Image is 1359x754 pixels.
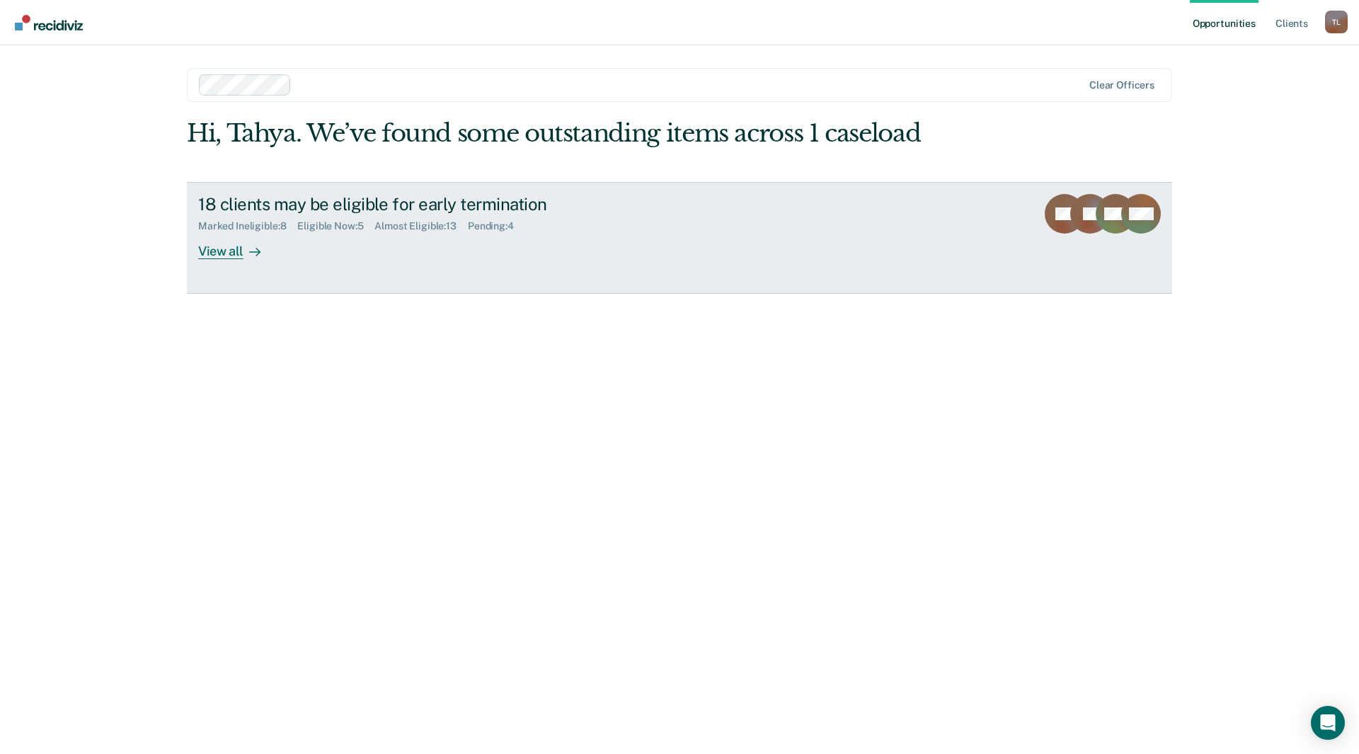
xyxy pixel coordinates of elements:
div: View all [198,232,277,259]
img: Recidiviz [15,15,83,30]
a: 18 clients may be eligible for early terminationMarked Ineligible:8Eligible Now:5Almost Eligible:... [187,182,1172,294]
div: Open Intercom Messenger [1311,706,1345,740]
div: T L [1325,11,1348,33]
div: Hi, Tahya. We’ve found some outstanding items across 1 caseload [187,119,975,148]
button: Profile dropdown button [1325,11,1348,33]
div: Clear officers [1089,79,1154,91]
div: 18 clients may be eligible for early termination [198,194,695,215]
div: Marked Ineligible : 8 [198,220,297,232]
div: Eligible Now : 5 [297,220,374,232]
div: Pending : 4 [468,220,525,232]
div: Almost Eligible : 13 [374,220,468,232]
